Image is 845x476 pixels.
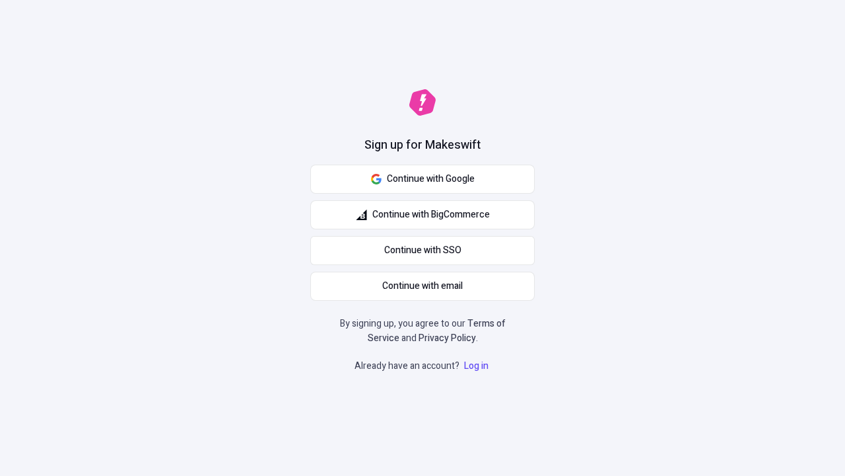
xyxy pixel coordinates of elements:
span: Continue with Google [387,172,475,186]
button: Continue with email [310,272,535,301]
a: Log in [461,359,491,373]
span: Continue with BigCommerce [372,208,490,222]
h1: Sign up for Makeswift [364,137,481,154]
button: Continue with Google [310,165,535,194]
span: Continue with email [382,279,463,294]
a: Privacy Policy [419,331,476,345]
p: By signing up, you agree to our and . [335,317,510,346]
a: Terms of Service [368,317,506,345]
button: Continue with BigCommerce [310,200,535,229]
p: Already have an account? [355,359,491,374]
a: Continue with SSO [310,236,535,265]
